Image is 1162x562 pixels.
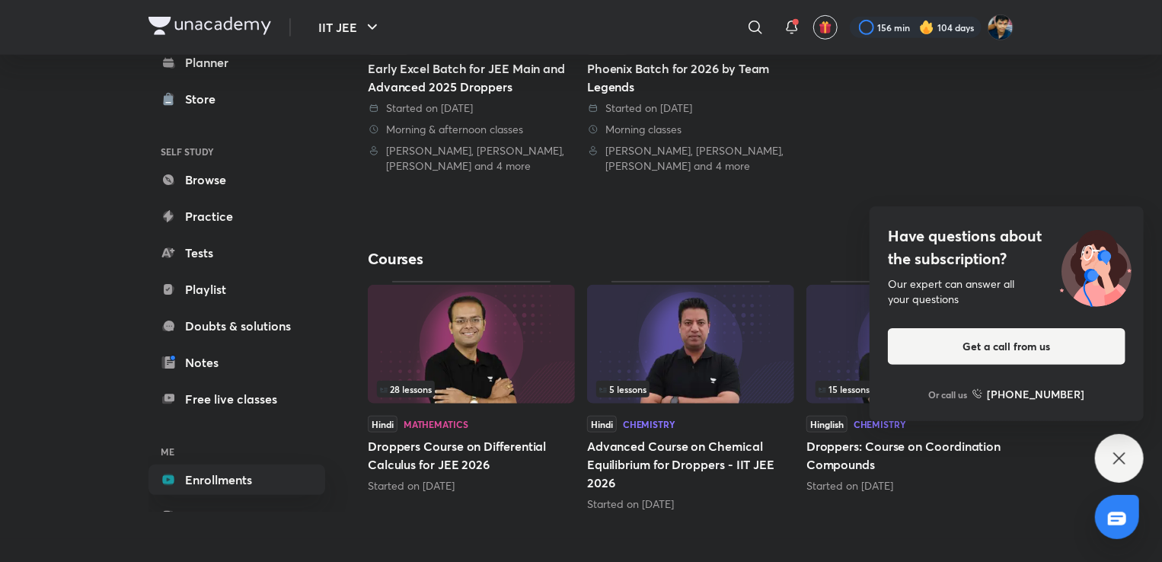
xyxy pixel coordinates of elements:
a: Saved [148,501,325,532]
button: Get a call from us [888,328,1125,365]
a: Practice [148,201,325,232]
h6: SELF STUDY [148,139,325,164]
span: Hinglish [806,416,848,433]
h4: Have questions about the subscription? [888,225,1125,270]
div: Advanced Course on Chemical Equilibrium for Droppers - IIT JEE 2026 [587,281,794,511]
a: Doubts & solutions [148,311,325,341]
a: [PHONE_NUMBER] [972,386,1085,402]
div: Droppers: Course on Coordination Compounds [806,281,1014,493]
a: Browse [148,164,325,195]
span: 5 lessons [599,385,646,394]
p: Or call us [929,388,968,401]
span: 15 lessons [819,385,870,394]
img: Thumbnail [806,285,1014,404]
div: Chemistry [623,420,675,429]
div: Started on 11 Apr 2025 [587,101,794,116]
div: infosection [377,381,566,398]
div: left [377,381,566,398]
div: left [596,381,785,398]
div: Started on 14 Mar 2024 [368,101,575,116]
button: avatar [813,15,838,40]
img: streak [919,20,934,35]
img: Company Logo [148,17,271,35]
a: Enrollments [148,465,325,495]
div: Morning classes [587,122,794,137]
div: Vineet Loomba, Pankaj Singh, Neeraj Kumar Chaudhary and 4 more [368,143,575,174]
span: Hindi [368,416,397,433]
div: Started on Aug 8 [806,478,1014,493]
h6: ME [148,439,325,465]
h5: Droppers Course on Differential Calculus for JEE 2026 [368,437,575,474]
img: Thumbnail [368,285,575,404]
div: Vineet Loomba, Brijesh Jindal, Pankaj Singh and 4 more [587,143,794,174]
div: Morning & afternoon classes [368,122,575,137]
div: Started on Aug 1 [368,478,575,493]
img: SHREYANSH GUPTA [988,14,1014,40]
img: avatar [819,21,832,34]
a: Tests [148,238,325,268]
a: Store [148,84,325,114]
div: Mathematics [404,420,468,429]
span: Hindi [587,416,617,433]
div: Droppers Course on Differential Calculus for JEE 2026 [368,281,575,493]
div: infocontainer [596,381,785,398]
button: IIT JEE [309,12,391,43]
img: ttu_illustration_new.svg [1048,225,1144,307]
div: Chemistry [854,420,906,429]
div: infocontainer [816,381,1004,398]
div: infosection [816,381,1004,398]
a: Free live classes [148,384,325,414]
div: Early Excel Batch for JEE Main and Advanced 2025 Droppers [368,59,575,96]
span: 28 lessons [380,385,432,394]
a: Notes [148,347,325,378]
h5: Advanced Course on Chemical Equilibrium for Droppers - IIT JEE 2026 [587,437,794,492]
div: left [816,381,1004,398]
div: Store [185,90,225,108]
div: infocontainer [377,381,566,398]
img: Thumbnail [587,285,794,404]
div: Started on Aug 27 [587,497,794,512]
h6: [PHONE_NUMBER] [988,386,1085,402]
div: infosection [596,381,785,398]
div: Phoenix Batch for 2026 by Team Legends [587,59,794,96]
a: Company Logo [148,17,271,39]
a: Planner [148,47,325,78]
div: Our expert can answer all your questions [888,276,1125,307]
a: Playlist [148,274,325,305]
h4: Courses [368,249,691,269]
h5: Droppers: Course on Coordination Compounds [806,437,1014,474]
